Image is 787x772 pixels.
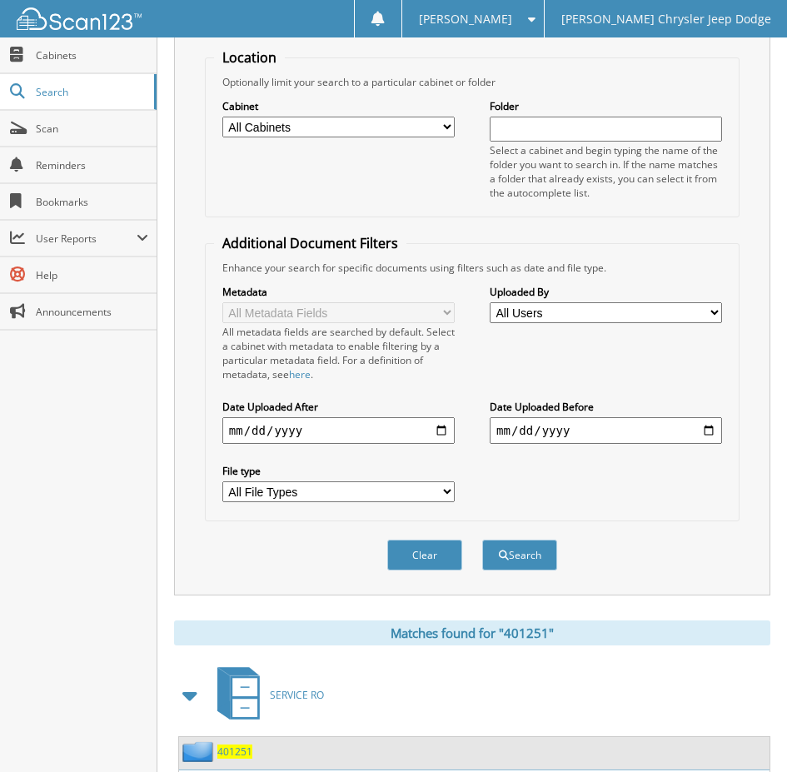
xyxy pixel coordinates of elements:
[36,268,148,282] span: Help
[270,688,324,702] span: SERVICE RO
[419,14,512,24] span: [PERSON_NAME]
[214,234,406,252] legend: Additional Document Filters
[207,662,324,728] a: SERVICE RO
[490,285,722,299] label: Uploaded By
[36,195,148,209] span: Bookmarks
[174,620,770,645] div: Matches found for "401251"
[36,305,148,319] span: Announcements
[482,540,557,570] button: Search
[36,122,148,136] span: Scan
[222,464,455,478] label: File type
[490,99,722,113] label: Folder
[36,48,148,62] span: Cabinets
[17,7,142,30] img: scan123-logo-white.svg
[704,692,787,772] iframe: Chat Widget
[214,261,730,275] div: Enhance your search for specific documents using filters such as date and file type.
[214,48,285,67] legend: Location
[222,325,455,381] div: All metadata fields are searched by default. Select a cabinet with metadata to enable filtering b...
[289,367,311,381] a: here
[222,417,455,444] input: start
[214,75,730,89] div: Optionally limit your search to a particular cabinet or folder
[222,99,455,113] label: Cabinet
[222,400,455,414] label: Date Uploaded After
[222,285,455,299] label: Metadata
[36,85,146,99] span: Search
[182,741,217,762] img: folder2.png
[36,232,137,246] span: User Reports
[217,745,252,759] a: 401251
[387,540,462,570] button: Clear
[490,143,722,200] div: Select a cabinet and begin typing the name of the folder you want to search in. If the name match...
[561,14,771,24] span: [PERSON_NAME] Chrysler Jeep Dodge
[490,417,722,444] input: end
[490,400,722,414] label: Date Uploaded Before
[36,158,148,172] span: Reminders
